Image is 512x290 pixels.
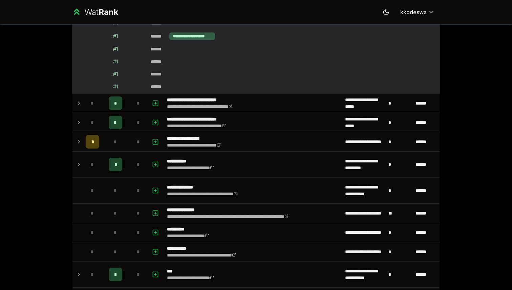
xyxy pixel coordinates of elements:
[99,7,118,17] span: Rank
[113,71,118,77] div: # 1
[400,8,427,16] span: kkodeswa
[395,6,440,18] button: kkodeswa
[113,58,118,65] div: # 1
[84,7,118,18] div: Wat
[72,7,118,18] a: WatRank
[113,46,118,52] div: # 1
[113,33,118,40] div: # 1
[113,83,118,90] div: # 1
